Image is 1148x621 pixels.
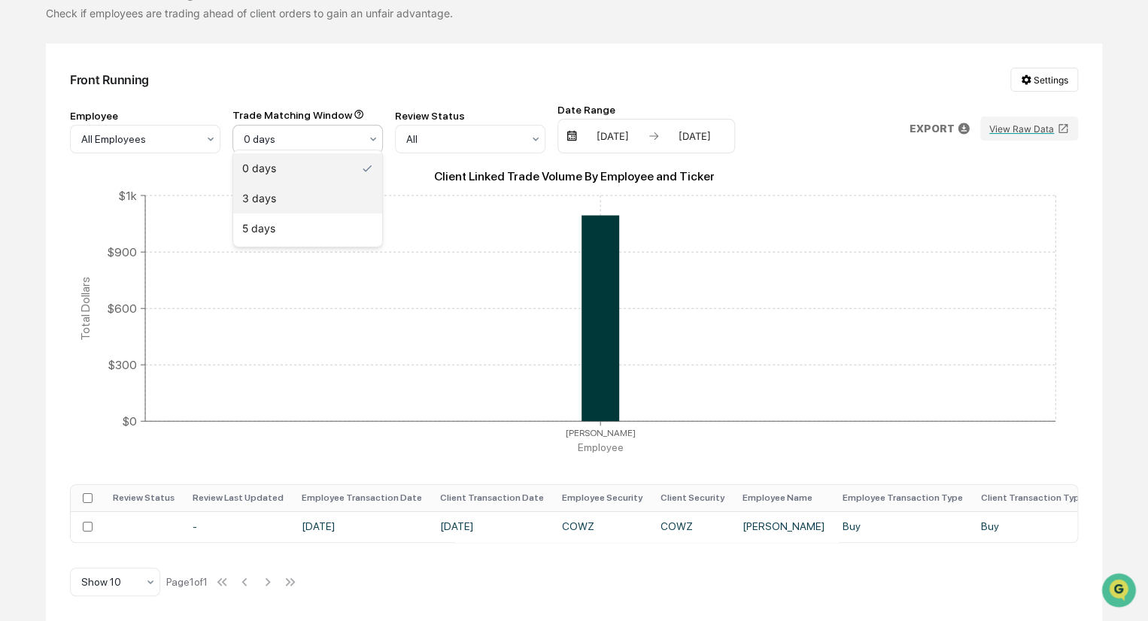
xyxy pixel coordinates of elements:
[648,130,660,142] img: arrow right
[663,130,727,142] div: [DATE]
[972,511,1094,542] td: Buy
[104,485,184,511] th: Review Status
[150,255,182,266] span: Pylon
[834,511,972,542] td: Buy
[106,254,182,266] a: Powered byPylon
[565,427,635,438] tspan: [PERSON_NAME]
[566,130,578,142] img: calendar
[109,191,121,203] div: 🗄️
[51,115,247,130] div: Start new chat
[233,183,382,214] div: 3 days
[9,183,103,211] a: 🖐️Preclearance
[30,218,95,233] span: Data Lookup
[122,413,137,428] tspan: $0
[395,110,545,122] div: Review Status
[166,576,208,588] div: Page 1 of 1
[293,485,431,511] th: Employee Transaction Date
[51,130,190,142] div: We're available if you need us!
[30,189,97,204] span: Preclearance
[232,109,383,122] div: Trade Matching Window
[9,212,101,239] a: 🔎Data Lookup
[651,485,733,511] th: Client Security
[184,485,293,511] th: Review Last Updated
[15,220,27,232] div: 🔎
[1100,571,1140,612] iframe: Open customer support
[733,511,834,542] td: [PERSON_NAME]
[557,104,735,116] div: Date Range
[733,485,834,511] th: Employee Name
[581,130,645,142] div: [DATE]
[980,117,1078,141] button: View Raw Data
[233,153,382,183] div: 0 days
[233,214,382,244] div: 5 days
[78,276,93,340] tspan: Total Dollars
[577,441,623,453] tspan: Employee
[15,191,27,203] div: 🖐️
[431,485,553,511] th: Client Transaction Date
[108,357,137,371] tspan: $300
[1010,68,1078,92] button: Settings
[834,485,972,511] th: Employee Transaction Type
[909,123,954,135] p: EXPORT
[256,120,274,138] button: Start new chat
[434,169,715,183] text: Client Linked Trade Volume By Employee and Ticker
[972,485,1094,511] th: Client Transaction Type
[15,115,42,142] img: 1746055101610-c473b297-6a78-478c-a979-82029cc54cd1
[107,244,137,259] tspan: $900
[124,189,187,204] span: Attestations
[15,32,274,56] p: How can we help?
[46,7,1102,20] div: Check if employees are trading ahead of client orders to gain an unfair advantage.
[293,511,431,542] td: [DATE]
[553,511,651,542] td: COWZ
[70,72,149,87] div: Front Running
[553,485,651,511] th: Employee Security
[70,110,220,122] div: Employee
[184,511,293,542] td: -
[107,301,137,315] tspan: $600
[431,511,553,542] td: [DATE]
[103,183,193,211] a: 🗄️Attestations
[651,511,733,542] td: COWZ
[118,188,137,202] tspan: $1k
